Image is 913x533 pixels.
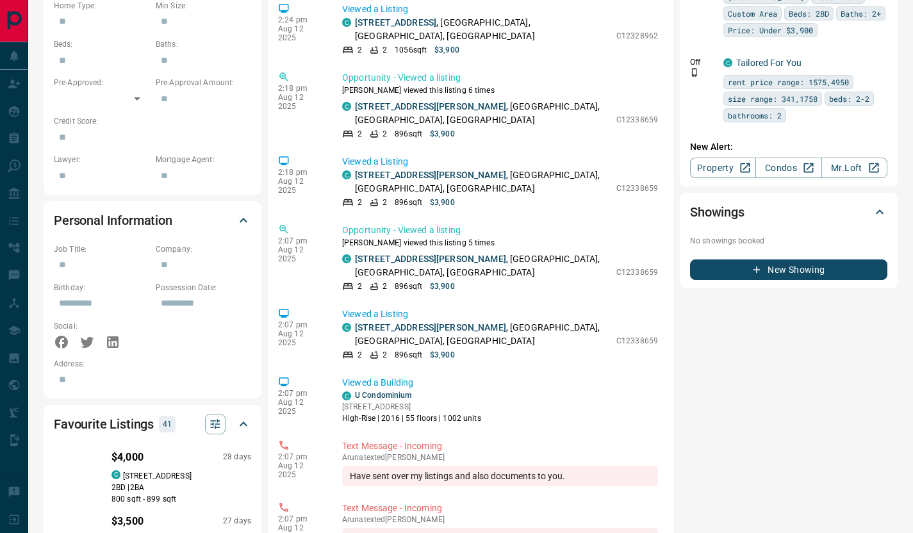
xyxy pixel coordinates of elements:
[111,470,120,479] div: condos.ca
[111,514,144,529] p: $3,500
[355,168,610,195] p: , [GEOGRAPHIC_DATA], [GEOGRAPHIC_DATA], [GEOGRAPHIC_DATA]
[278,177,323,195] p: Aug 12 2025
[690,202,744,222] h2: Showings
[163,417,172,431] p: 41
[54,358,251,370] p: Address:
[355,100,610,127] p: , [GEOGRAPHIC_DATA], [GEOGRAPHIC_DATA], [GEOGRAPHIC_DATA]
[278,320,323,329] p: 2:07 pm
[355,322,506,332] a: [STREET_ADDRESS][PERSON_NAME]
[728,7,777,20] span: Custom Area
[728,76,849,88] span: rent price range: 1575,4950
[342,3,658,16] p: Viewed a Listing
[616,266,658,278] p: C12338659
[156,77,251,88] p: Pre-Approval Amount:
[278,389,323,398] p: 2:07 pm
[355,254,506,264] a: [STREET_ADDRESS][PERSON_NAME]
[54,77,149,88] p: Pre-Approved:
[690,259,887,280] button: New Showing
[342,102,351,111] div: condos.ca
[358,44,362,56] p: 2
[342,453,658,462] p: Aruna texted [PERSON_NAME]
[278,329,323,347] p: Aug 12 2025
[278,93,323,111] p: Aug 12 2025
[395,44,427,56] p: 1056 sqft
[434,44,459,56] p: $3,900
[616,30,658,42] p: C12328962
[616,183,658,194] p: C12338659
[342,391,351,400] div: condos.ca
[54,115,251,127] p: Credit Score:
[430,349,455,361] p: $3,900
[690,235,887,247] p: No showings booked
[355,170,506,180] a: [STREET_ADDRESS][PERSON_NAME]
[54,414,154,434] h2: Favourite Listings
[342,466,658,486] div: Have sent over my listings and also documents to you.
[54,205,251,236] div: Personal Information
[728,24,813,37] span: Price: Under $3,900
[395,281,422,292] p: 896 sqft
[54,320,149,332] p: Social:
[278,398,323,416] p: Aug 12 2025
[278,514,323,523] p: 2:07 pm
[111,482,251,493] p: 2 BD | 2 BA
[342,254,351,263] div: condos.ca
[156,154,251,165] p: Mortgage Agent:
[382,349,387,361] p: 2
[342,237,658,249] p: [PERSON_NAME] viewed this listing 5 times
[156,38,251,50] p: Baths:
[382,128,387,140] p: 2
[156,243,251,255] p: Company:
[342,401,481,413] p: [STREET_ADDRESS]
[342,515,658,524] p: Aruna texted [PERSON_NAME]
[723,58,732,67] div: condos.ca
[342,18,351,27] div: condos.ca
[728,109,782,122] span: bathrooms: 2
[278,84,323,93] p: 2:18 pm
[616,335,658,347] p: C12338659
[395,197,422,208] p: 896 sqft
[342,224,658,237] p: Opportunity - Viewed a listing
[54,282,149,293] p: Birthday:
[342,85,658,96] p: [PERSON_NAME] viewed this listing 6 times
[690,158,756,178] a: Property
[382,44,387,56] p: 2
[342,439,658,453] p: Text Message - Incoming
[223,516,251,527] p: 27 days
[690,140,887,154] p: New Alert:
[123,470,192,482] p: [STREET_ADDRESS]
[54,38,149,50] p: Beds:
[342,307,658,321] p: Viewed a Listing
[821,158,887,178] a: Mr.Loft
[355,391,411,400] a: U Condominium
[355,252,610,279] p: , [GEOGRAPHIC_DATA], [GEOGRAPHIC_DATA], [GEOGRAPHIC_DATA]
[355,16,610,43] p: , [GEOGRAPHIC_DATA], [GEOGRAPHIC_DATA], [GEOGRAPHIC_DATA]
[755,158,821,178] a: Condos
[690,56,716,68] p: Off
[111,493,251,505] p: 800 sqft - 899 sqft
[358,128,362,140] p: 2
[54,243,149,255] p: Job Title:
[382,197,387,208] p: 2
[430,128,455,140] p: $3,900
[342,502,658,515] p: Text Message - Incoming
[829,92,869,105] span: beds: 2-2
[728,92,818,105] span: size range: 341,1758
[616,114,658,126] p: C12338659
[430,197,455,208] p: $3,900
[278,236,323,245] p: 2:07 pm
[278,168,323,177] p: 2:18 pm
[690,68,699,77] svg: Push Notification Only
[278,461,323,479] p: Aug 12 2025
[355,321,610,348] p: , [GEOGRAPHIC_DATA], [GEOGRAPHIC_DATA], [GEOGRAPHIC_DATA]
[342,155,658,168] p: Viewed a Listing
[278,15,323,24] p: 2:24 pm
[342,376,658,389] p: Viewed a Building
[395,128,422,140] p: 896 sqft
[342,71,658,85] p: Opportunity - Viewed a listing
[355,17,436,28] a: [STREET_ADDRESS]
[358,349,362,361] p: 2
[841,7,881,20] span: Baths: 2+
[278,245,323,263] p: Aug 12 2025
[54,154,149,165] p: Lawyer:
[54,210,172,231] h2: Personal Information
